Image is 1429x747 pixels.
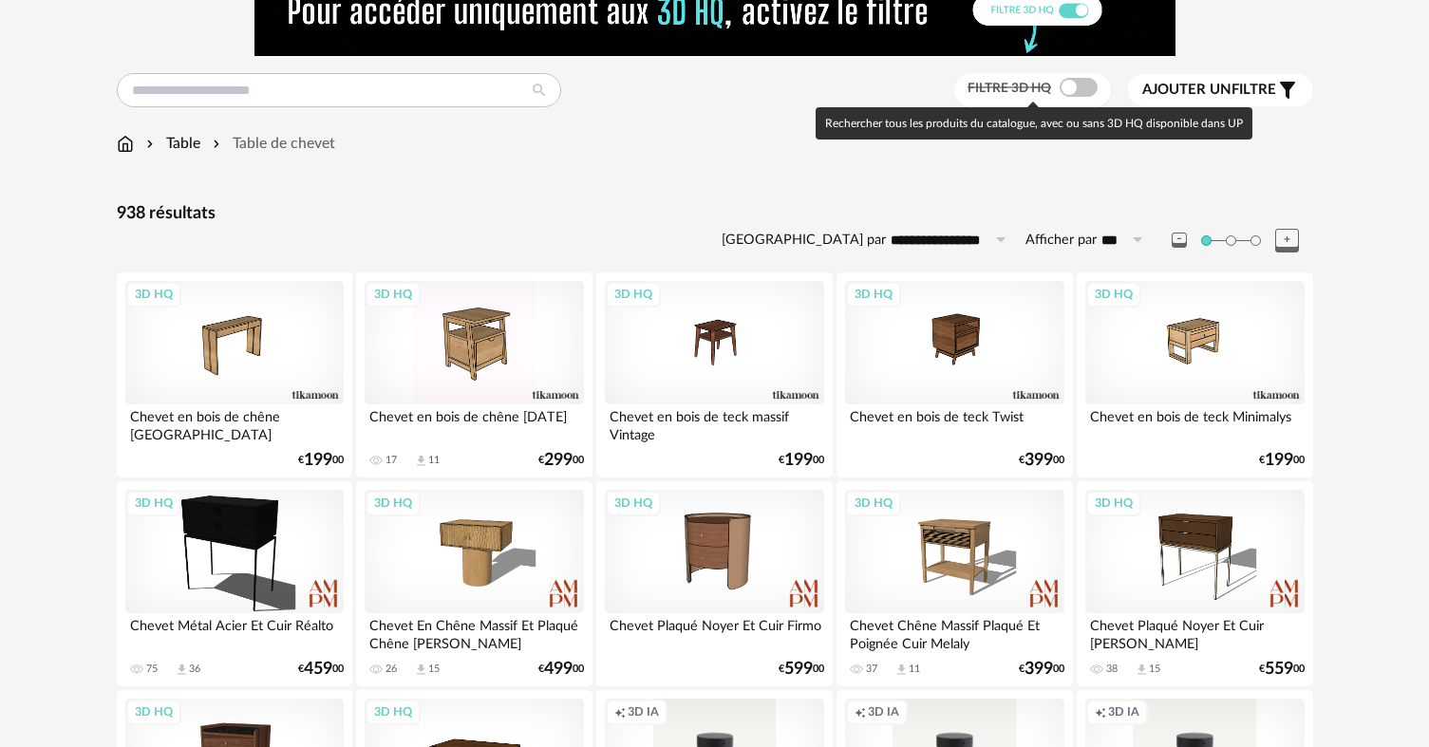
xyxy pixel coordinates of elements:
a: 3D HQ Chevet en bois de chêne [DATE] 17 Download icon 11 €29900 [356,272,592,477]
div: € 00 [779,454,824,467]
span: 499 [544,663,573,676]
span: 559 [1265,663,1293,676]
span: Download icon [894,663,909,677]
span: 199 [304,454,332,467]
div: 36 [189,663,200,676]
div: Chevet en bois de teck massif Vintage [605,404,823,442]
div: € 00 [1019,454,1064,467]
span: 3D IA [868,704,899,719]
div: Chevet Métal Acier Et Cuir Réalto [125,613,344,651]
div: 11 [909,663,920,676]
a: 3D HQ Chevet Plaqué Noyer Et Cuir [PERSON_NAME] 38 Download icon 15 €55900 [1077,481,1312,686]
label: Afficher par [1025,232,1097,250]
div: Chevet En Chêne Massif Et Plaqué Chêne [PERSON_NAME] [365,613,583,651]
div: Table [142,133,200,155]
span: filtre [1142,81,1276,100]
div: € 00 [298,454,344,467]
span: 299 [544,454,573,467]
span: Ajouter un [1142,83,1232,97]
span: 599 [784,663,813,676]
img: svg+xml;base64,PHN2ZyB3aWR0aD0iMTYiIGhlaWdodD0iMTYiIHZpZXdCb3g9IjAgMCAxNiAxNiIgZmlsbD0ibm9uZSIgeG... [142,133,158,155]
div: 3D HQ [606,282,661,307]
span: 459 [304,663,332,676]
div: € 00 [538,454,584,467]
div: 3D HQ [126,700,181,724]
a: 3D HQ Chevet en bois de teck Twist €39900 [837,272,1072,477]
div: 938 résultats [117,203,1313,225]
span: Creation icon [1095,704,1106,719]
div: € 00 [538,663,584,676]
div: Chevet en bois de teck Twist [845,404,1063,442]
div: 11 [428,454,440,467]
div: 15 [428,663,440,676]
div: € 00 [1259,454,1305,467]
span: 399 [1025,663,1053,676]
div: € 00 [779,663,824,676]
div: 3D HQ [126,282,181,307]
span: Creation icon [614,704,626,719]
div: Chevet Plaqué Noyer Et Cuir Firmo [605,613,823,651]
label: [GEOGRAPHIC_DATA] par [722,232,886,250]
div: 3D HQ [1086,491,1141,515]
div: 15 [1149,663,1160,676]
div: 37 [866,663,877,676]
div: 3D HQ [366,700,421,724]
span: Filtre 3D HQ [968,82,1051,95]
div: Chevet en bois de teck Minimalys [1085,404,1304,442]
div: 3D HQ [606,491,661,515]
div: 3D HQ [366,491,421,515]
span: Creation icon [855,704,866,719]
div: 3D HQ [366,282,421,307]
div: 3D HQ [846,282,901,307]
div: 17 [385,454,397,467]
img: svg+xml;base64,PHN2ZyB3aWR0aD0iMTYiIGhlaWdodD0iMTciIHZpZXdCb3g9IjAgMCAxNiAxNyIgZmlsbD0ibm9uZSIgeG... [117,133,134,155]
a: 3D HQ Chevet Chêne Massif Plaqué Et Poignée Cuir Melaly 37 Download icon 11 €39900 [837,481,1072,686]
a: 3D HQ Chevet Plaqué Noyer Et Cuir Firmo €59900 [596,481,832,686]
div: 3D HQ [1086,282,1141,307]
span: 3D IA [1108,704,1139,719]
span: Download icon [414,663,428,677]
span: Download icon [175,663,189,677]
div: € 00 [1019,663,1064,676]
a: 3D HQ Chevet Métal Acier Et Cuir Réalto 75 Download icon 36 €45900 [117,481,352,686]
div: € 00 [298,663,344,676]
div: Rechercher tous les produits du catalogue, avec ou sans 3D HQ disponible dans UP [816,107,1252,140]
div: € 00 [1259,663,1305,676]
span: Download icon [414,454,428,468]
div: Chevet Chêne Massif Plaqué Et Poignée Cuir Melaly [845,613,1063,651]
span: Download icon [1135,663,1149,677]
div: 3D HQ [126,491,181,515]
div: 3D HQ [846,491,901,515]
div: Chevet en bois de chêne [DATE] [365,404,583,442]
div: 38 [1106,663,1118,676]
a: 3D HQ Chevet en bois de teck Minimalys €19900 [1077,272,1312,477]
span: Filter icon [1276,79,1299,102]
a: 3D HQ Chevet en bois de teck massif Vintage €19900 [596,272,832,477]
div: Chevet Plaqué Noyer Et Cuir [PERSON_NAME] [1085,613,1304,651]
span: 399 [1025,454,1053,467]
span: 199 [784,454,813,467]
span: 199 [1265,454,1293,467]
a: 3D HQ Chevet en bois de chêne [GEOGRAPHIC_DATA] €19900 [117,272,352,477]
button: Ajouter unfiltre Filter icon [1128,74,1313,106]
div: 26 [385,663,397,676]
span: 3D IA [628,704,659,719]
div: Chevet en bois de chêne [GEOGRAPHIC_DATA] [125,404,344,442]
a: 3D HQ Chevet En Chêne Massif Et Plaqué Chêne [PERSON_NAME] 26 Download icon 15 €49900 [356,481,592,686]
div: 75 [146,663,158,676]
